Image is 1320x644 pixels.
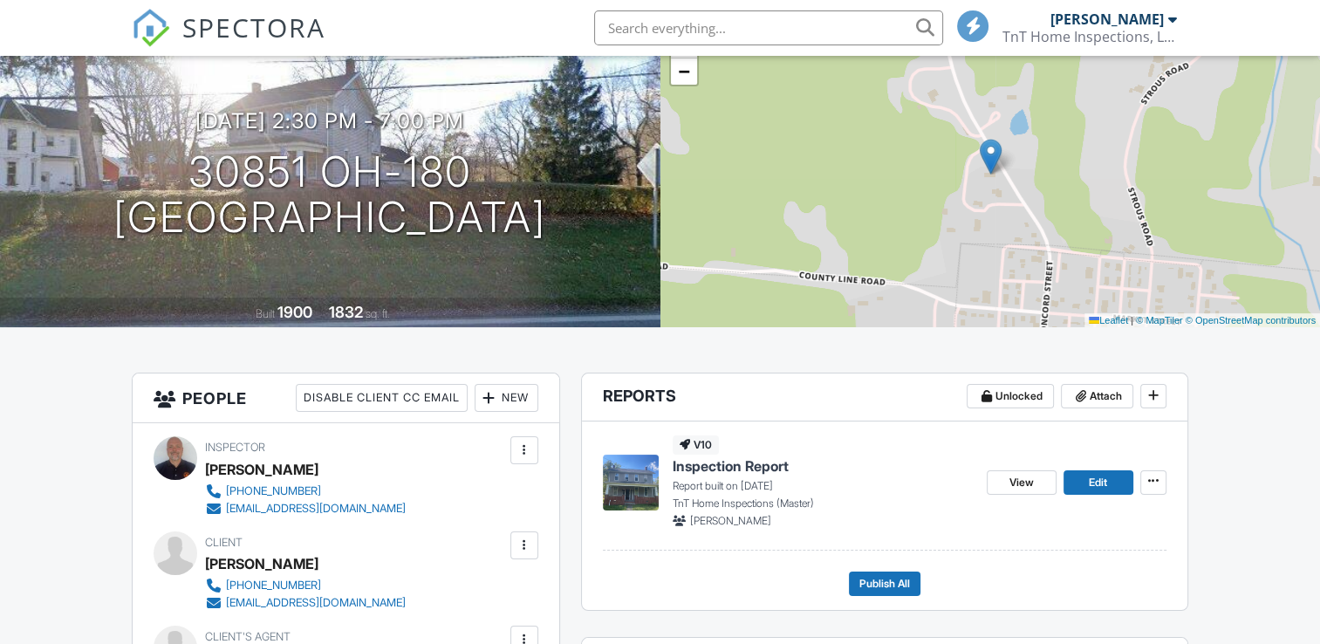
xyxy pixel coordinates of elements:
h3: [DATE] 2:30 pm - 7:00 pm [195,109,464,133]
a: [EMAIL_ADDRESS][DOMAIN_NAME] [205,594,406,612]
div: [PHONE_NUMBER] [226,579,321,593]
span: Inspector [205,441,265,454]
input: Search everything... [594,10,943,45]
span: Client [205,536,243,549]
img: The Best Home Inspection Software - Spectora [132,9,170,47]
div: [PERSON_NAME] [205,551,318,577]
a: Leaflet [1089,315,1128,325]
div: 1900 [277,303,312,321]
a: Zoom out [671,58,697,85]
a: [PHONE_NUMBER] [205,577,406,594]
div: Disable Client CC Email [296,384,468,412]
div: New [475,384,538,412]
span: Client's Agent [205,630,291,643]
a: © OpenStreetMap contributors [1186,315,1316,325]
div: [EMAIL_ADDRESS][DOMAIN_NAME] [226,502,406,516]
div: [EMAIL_ADDRESS][DOMAIN_NAME] [226,596,406,610]
img: Marker [980,139,1002,175]
span: SPECTORA [182,9,325,45]
span: sq. ft. [366,307,390,320]
h3: People [133,373,558,423]
span: − [678,60,689,82]
span: Built [256,307,275,320]
a: [EMAIL_ADDRESS][DOMAIN_NAME] [205,500,406,517]
div: [PHONE_NUMBER] [226,484,321,498]
span: | [1131,315,1133,325]
div: [PERSON_NAME] [205,456,318,483]
a: [PHONE_NUMBER] [205,483,406,500]
a: © MapTiler [1136,315,1183,325]
div: TnT Home Inspections, LLC [1002,28,1177,45]
div: 1832 [329,303,363,321]
h1: 30851 OH-180 [GEOGRAPHIC_DATA] [113,149,546,242]
div: [PERSON_NAME] [1050,10,1164,28]
a: SPECTORA [132,24,325,60]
